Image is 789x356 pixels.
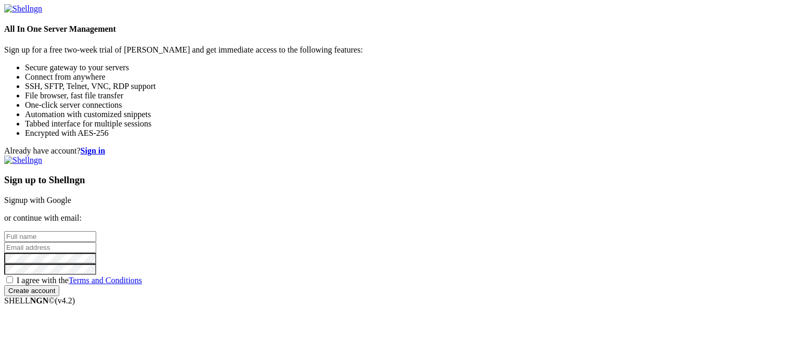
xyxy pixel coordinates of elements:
img: Shellngn [4,4,42,14]
li: Tabbed interface for multiple sessions [25,119,785,129]
img: Shellngn [4,156,42,165]
div: Already have account? [4,146,785,156]
li: File browser, fast file transfer [25,91,785,100]
a: Signup with Google [4,196,71,205]
input: I agree with theTerms and Conditions [6,276,13,283]
li: Automation with customized snippets [25,110,785,119]
h3: Sign up to Shellngn [4,174,785,186]
li: Secure gateway to your servers [25,63,785,72]
input: Full name [4,231,96,242]
a: Sign in [81,146,106,155]
li: One-click server connections [25,100,785,110]
li: SSH, SFTP, Telnet, VNC, RDP support [25,82,785,91]
span: 4.2.0 [55,296,75,305]
input: Create account [4,285,59,296]
li: Encrypted with AES-256 [25,129,785,138]
li: Connect from anywhere [25,72,785,82]
a: Terms and Conditions [69,276,142,285]
p: Sign up for a free two-week trial of [PERSON_NAME] and get immediate access to the following feat... [4,45,785,55]
h4: All In One Server Management [4,24,785,34]
span: I agree with the [17,276,142,285]
span: SHELL © [4,296,75,305]
b: NGN [30,296,49,305]
input: Email address [4,242,96,253]
p: or continue with email: [4,213,785,223]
